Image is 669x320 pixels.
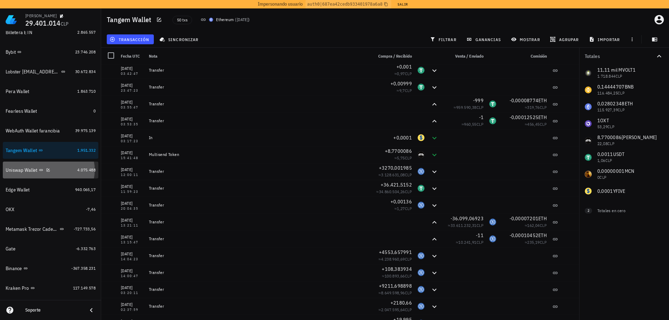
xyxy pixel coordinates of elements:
span: +4553,657991 [379,249,412,255]
span: 50 txs [177,16,188,24]
span: 940.065,17 [75,187,96,192]
span: -0,00007201 [510,215,539,222]
span: +2180,66 [391,300,412,306]
span: +8,7700086 [385,148,412,154]
button: Salir [394,1,411,8]
span: CLP [405,155,412,161]
span: 33.611.232,31 [451,223,477,228]
span: 162,04 [527,223,539,228]
span: ≈ [397,88,412,93]
div: 23:47:23 [121,89,143,92]
div: USDC-icon [418,168,425,175]
div: Kraken Pro [6,285,29,291]
span: ≈ [454,105,484,110]
span: +36.421,5152 [381,182,412,188]
span: CLP [405,273,412,279]
a: Edge Wallet 940.065,17 [3,181,98,198]
span: 456,45 [527,122,539,127]
div: USDC-icon [418,252,425,259]
div: Edge Wallet [6,187,30,193]
span: ≈ [376,189,412,194]
div: Lobster [EMAIL_ADDRESS][DOMAIN_NAME] [6,69,60,75]
h1: Tangem Wallet [107,14,154,25]
div: Transfer [149,67,367,73]
div: Transfer [149,303,367,309]
div: [DATE] [121,284,143,291]
span: 1.951.332 [77,148,96,153]
span: CLP [540,105,547,110]
div: 14:00:47 [121,274,143,278]
span: +9211,698898 [379,283,412,289]
span: -36.099,06923 [451,215,484,222]
span: -11 [476,232,484,239]
div: Metamask Trezor Cadenas Ethereum, Binance SC, [6,226,58,232]
div: Fecha UTC [118,48,146,65]
div: USDT-icon [418,84,425,91]
span: -367.358.231 [71,266,96,271]
span: ( ) [235,16,250,23]
div: In [149,135,367,141]
div: Transfer [149,84,367,90]
div: [DATE] [121,116,143,123]
div: 14:04:23 [121,257,143,261]
img: LedgiFi [6,14,17,25]
a: Kraken Pro 117.149.578 [3,280,98,296]
span: ≈ [448,223,484,228]
div: Transfer [149,270,367,275]
div: Transfer [149,253,367,259]
span: CLP [540,223,547,228]
a: Metamask Trezor Cadenas Ethereum, Binance SC, -727.733,56 [3,221,98,237]
span: ≈ [394,155,412,161]
span: [DATE] [237,17,248,22]
div: 03:53:35 [121,123,143,126]
span: CLP [477,240,484,245]
div: Compra / Recibido [370,48,415,65]
div: Totales [585,54,655,59]
span: ≈ [394,71,412,76]
div: YFIVE-icon [418,134,425,141]
span: ≈ [379,256,412,262]
span: CLP [477,105,484,110]
div: [DATE] [121,99,143,106]
span: ≈ [525,240,547,245]
span: sincronizar [161,37,198,42]
span: -7,46 [86,207,96,212]
button: sincronizar [157,34,203,44]
span: CLP [405,88,412,93]
span: 2.047.595,64 [381,307,405,312]
div: [DATE] [121,234,143,241]
div: Comisión [499,48,550,65]
span: -0,00010452 [510,232,539,239]
div: USDC-icon [418,286,425,293]
span: CLP [405,189,412,194]
span: -0,00012525 [510,114,539,120]
span: transacción [111,37,149,42]
span: +0,00136 [391,198,412,205]
div: USDC-icon [418,202,425,209]
a: OKX -7,46 [3,201,98,218]
div: Nota [146,48,370,65]
div: Venta / Enviado [441,48,486,65]
button: mostrar [508,34,544,44]
div: WebAuth Wallet farancibia [6,128,60,134]
div: Transfer [149,287,367,292]
div: USDT-icon [489,100,496,107]
div: [DATE] [121,217,143,224]
span: 10.241,91 [458,240,477,245]
div: [PERSON_NAME] [25,13,57,19]
span: 23.746.208 [75,49,96,54]
span: Nota [149,53,157,59]
div: Tangem Wallet [6,148,37,154]
span: CLP [540,122,547,127]
span: 1,27 [397,206,405,211]
div: 03:42:47 [121,72,143,76]
div: [DATE] [121,200,143,207]
span: ≈ [379,307,412,312]
div: Transfer [149,202,367,208]
span: CLP [477,223,484,228]
span: filtrar [431,37,457,42]
div: Transfer [149,118,367,124]
span: +0,00999 [391,80,412,87]
div: 03:20:11 [121,291,143,295]
span: -0,00008774 [510,97,539,104]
